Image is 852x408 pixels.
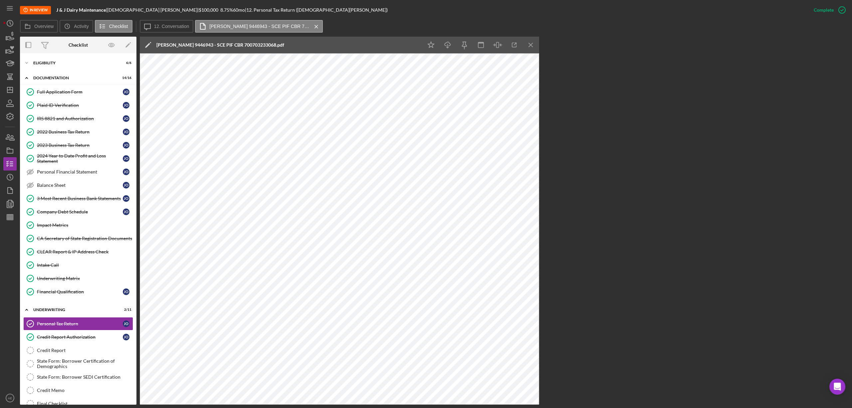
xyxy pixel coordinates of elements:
[123,155,129,162] div: J O
[140,20,194,33] button: 12. Conversation
[123,195,129,202] div: J O
[37,209,123,214] div: Company Debt Schedule
[37,348,133,353] div: Credit Report
[123,208,129,215] div: J O
[37,262,133,268] div: Intake Call
[37,196,123,201] div: 3 Most Recent Business Bank Statements
[37,276,133,281] div: Underwriting Matrix
[8,396,12,400] text: AE
[37,249,133,254] div: CLEAR Report & IP Address Check
[23,205,133,218] a: Company Debt ScheduleJO
[109,24,128,29] label: Checklist
[3,391,17,405] button: AE
[829,379,845,395] div: Open Intercom Messenger
[37,129,123,135] div: 2022 Business Tax Return
[23,152,133,165] a: 2024 Year to Date Profit and Loss StatementJO
[33,61,115,65] div: Eligibility
[156,42,284,48] div: [PERSON_NAME] 9446943 - SCE PIF CBR 700703233068.pdf
[23,85,133,99] a: Full Application FormJO
[119,76,131,80] div: 14 / 16
[37,222,133,228] div: Impact Metrics
[20,20,58,33] button: Overview
[37,374,133,380] div: State Form: Borrower SEDI Certification
[123,142,129,149] div: J O
[23,384,133,397] a: Credit Memo
[37,236,133,241] div: CA Secretary of State Registration Documents
[123,102,129,109] div: J O
[23,258,133,272] a: Intake Call
[199,7,218,13] span: $100,000
[23,272,133,285] a: Underwriting Matrix
[20,6,51,14] div: In Review
[23,218,133,232] a: Impact Metrics
[95,20,132,33] button: Checklist
[37,153,123,164] div: 2024 Year to Date Profit and Loss Statement
[37,103,123,108] div: Plaid ID Verification
[23,125,133,139] a: 2022 Business Tax ReturnJO
[37,388,133,393] div: Credit Memo
[23,357,133,370] a: State Form: Borrower Certification of Demographics
[23,245,133,258] a: CLEAR Report & IP Address Check
[23,370,133,384] a: State Form: Borrower SEDI Certification
[233,7,245,13] div: 60 mo
[23,179,133,192] a: Balance SheetJO
[37,334,123,340] div: Credit Report Authorization
[123,129,129,135] div: J O
[119,308,131,312] div: 2 / 11
[220,7,233,13] div: 8.75 %
[23,285,133,298] a: Financial QualificationJO
[60,20,93,33] button: Activity
[37,321,123,326] div: Personal Tax Return
[37,143,123,148] div: 2023 Business Tax Return
[23,112,133,125] a: IRS 8821 and AuthorizationJO
[37,289,123,294] div: Financial Qualification
[123,182,129,189] div: J O
[119,61,131,65] div: 6 / 6
[123,89,129,95] div: J O
[37,401,133,406] div: Final Checklist
[123,320,129,327] div: J O
[74,24,89,29] label: Activity
[37,116,123,121] div: IRS 8821 and Authorization
[23,317,133,330] a: Personal Tax ReturnJO
[123,288,129,295] div: J O
[123,334,129,340] div: J O
[20,6,51,14] div: This stage is no longer available as part of the standard workflow for Small Business Community L...
[195,20,323,33] button: [PERSON_NAME] 9446943 - SCE PIF CBR 700703233068.pdf
[34,24,54,29] label: Overview
[23,165,133,179] a: Personal Financial StatementJO
[56,7,106,13] b: J & J Dairy Maintenance
[37,358,133,369] div: State Form: Borrower Certification of Demographics
[33,308,115,312] div: Underwriting
[23,344,133,357] a: Credit Report
[37,183,123,188] div: Balance Sheet
[123,169,129,175] div: J O
[37,169,123,175] div: Personal Financial Statement
[23,139,133,152] a: 2023 Business Tax ReturnJO
[814,3,834,17] div: Complete
[23,192,133,205] a: 3 Most Recent Business Bank StatementsJO
[23,330,133,344] a: Credit Report AuthorizationJO
[209,24,309,29] label: [PERSON_NAME] 9446943 - SCE PIF CBR 700703233068.pdf
[23,99,133,112] a: Plaid ID VerificationJO
[107,7,199,13] div: [DEMOGRAPHIC_DATA] [PERSON_NAME] |
[807,3,849,17] button: Complete
[33,76,115,80] div: Documentation
[56,7,107,13] div: |
[245,7,388,13] div: | 12. Personal Tax Return ([DEMOGRAPHIC_DATA][PERSON_NAME])
[154,24,189,29] label: 12. Conversation
[69,42,88,48] div: Checklist
[23,232,133,245] a: CA Secretary of State Registration Documents
[37,89,123,95] div: Full Application Form
[123,115,129,122] div: J O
